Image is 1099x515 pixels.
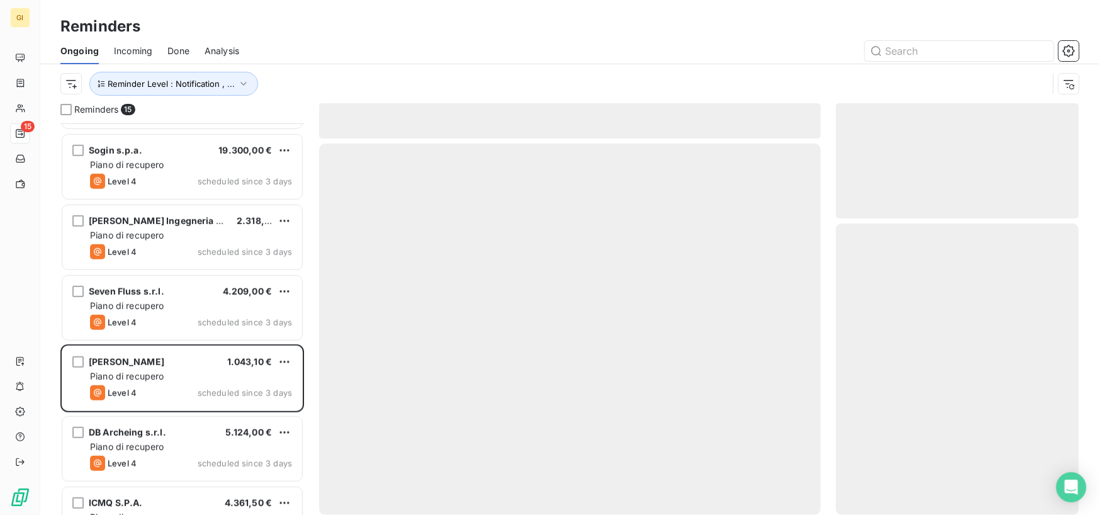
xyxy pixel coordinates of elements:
[10,487,30,507] img: Logo LeanPay
[218,145,272,156] span: 19.300,00 €
[108,458,137,468] span: Level 4
[114,45,152,57] span: Incoming
[198,458,292,468] span: scheduled since 3 days
[198,388,292,398] span: scheduled since 3 days
[121,104,135,115] span: 15
[60,123,304,515] div: grid
[198,247,292,257] span: scheduled since 3 days
[89,215,274,226] span: [PERSON_NAME] Ingegneria Alimentare s.
[1056,472,1086,502] div: Open Intercom Messenger
[10,8,30,28] div: GI
[89,286,164,297] span: Seven Fluss s.r.l.
[89,497,143,508] span: ICMQ S.P.A.
[90,230,164,241] span: Piano di recupero
[74,103,118,116] span: Reminders
[90,371,164,382] span: Piano di recupero
[108,317,137,327] span: Level 4
[198,317,292,327] span: scheduled since 3 days
[227,356,273,367] span: 1.043,10 €
[225,497,273,508] span: 4.361,50 €
[89,145,142,156] span: Sogin s.p.a.
[60,45,99,57] span: Ongoing
[21,121,35,132] span: 15
[108,79,235,89] span: Reminder Level : Notification , ...
[89,356,164,367] span: [PERSON_NAME]
[90,300,164,311] span: Piano di recupero
[90,159,164,170] span: Piano di recupero
[225,427,273,438] span: 5.124,00 €
[108,247,137,257] span: Level 4
[89,72,258,96] button: Reminder Level : Notification , ...
[108,176,137,186] span: Level 4
[223,286,273,297] span: 4.209,00 €
[205,45,239,57] span: Analysis
[237,215,285,226] span: 2.318,00 €
[90,441,164,452] span: Piano di recupero
[167,45,189,57] span: Done
[89,427,166,438] span: DB Archeing s.r.l.
[60,15,140,38] h3: Reminders
[198,176,292,186] span: scheduled since 3 days
[865,41,1054,61] input: Search
[108,388,137,398] span: Level 4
